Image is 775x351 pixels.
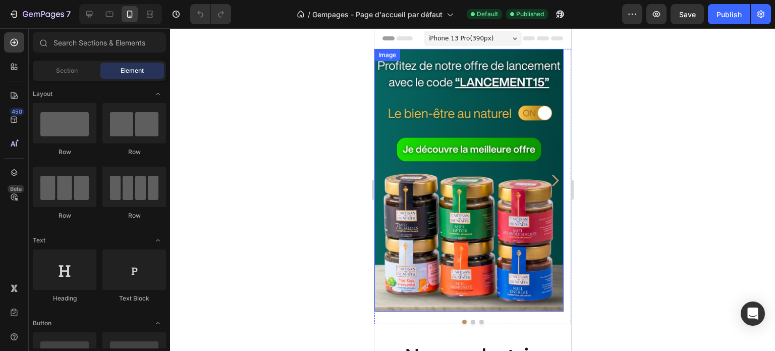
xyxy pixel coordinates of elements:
span: Toggle open [150,232,166,248]
div: Text Block [102,294,166,303]
div: Publish [716,9,742,20]
div: Row [102,147,166,157]
button: Publish [708,4,750,24]
div: Row [33,211,96,220]
span: Published [516,10,544,19]
div: Row [102,211,166,220]
div: Row [33,147,96,157]
span: / [308,9,310,20]
span: Section [56,66,78,75]
div: Heading [33,294,96,303]
div: Undo/Redo [190,4,231,24]
span: Button [33,319,51,328]
input: Search Sections & Elements [33,32,166,53]
span: Element [121,66,144,75]
span: Toggle open [150,86,166,102]
p: 7 [66,8,71,20]
div: Beta [8,185,24,193]
button: 7 [4,4,75,24]
span: Text [33,236,45,245]
span: Gempages - Page d'accueil par défaut [312,9,442,20]
span: Default [477,10,498,19]
span: Save [679,10,696,19]
span: Toggle open [150,315,166,331]
button: Save [671,4,704,24]
iframe: Design area [374,28,571,351]
span: Layout [33,89,52,98]
div: 450 [10,108,24,116]
div: Open Intercom Messenger [741,302,765,326]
